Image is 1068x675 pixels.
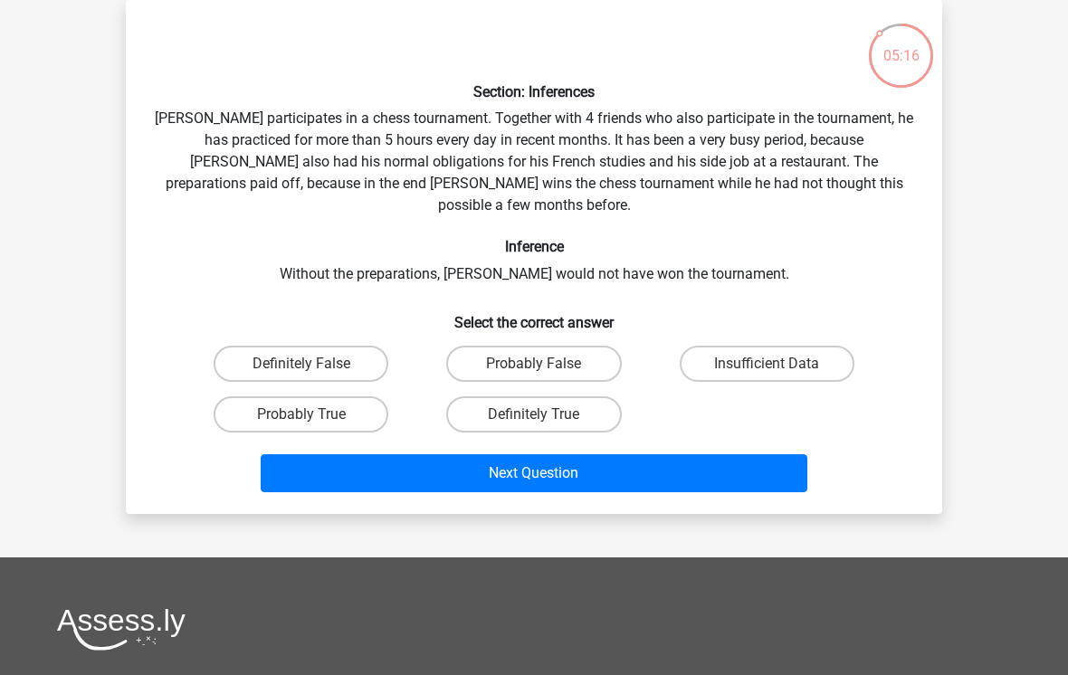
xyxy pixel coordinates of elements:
button: Next Question [261,454,808,492]
h6: Select the correct answer [155,299,913,331]
div: 05:16 [867,22,935,67]
h6: Section: Inferences [155,83,913,100]
label: Insufficient Data [680,346,854,382]
img: Assessly logo [57,608,186,651]
label: Definitely True [446,396,621,433]
label: Probably False [446,346,621,382]
label: Definitely False [214,346,388,382]
label: Probably True [214,396,388,433]
h6: Inference [155,238,913,255]
div: [PERSON_NAME] participates in a chess tournament. Together with 4 friends who also participate in... [133,14,935,499]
